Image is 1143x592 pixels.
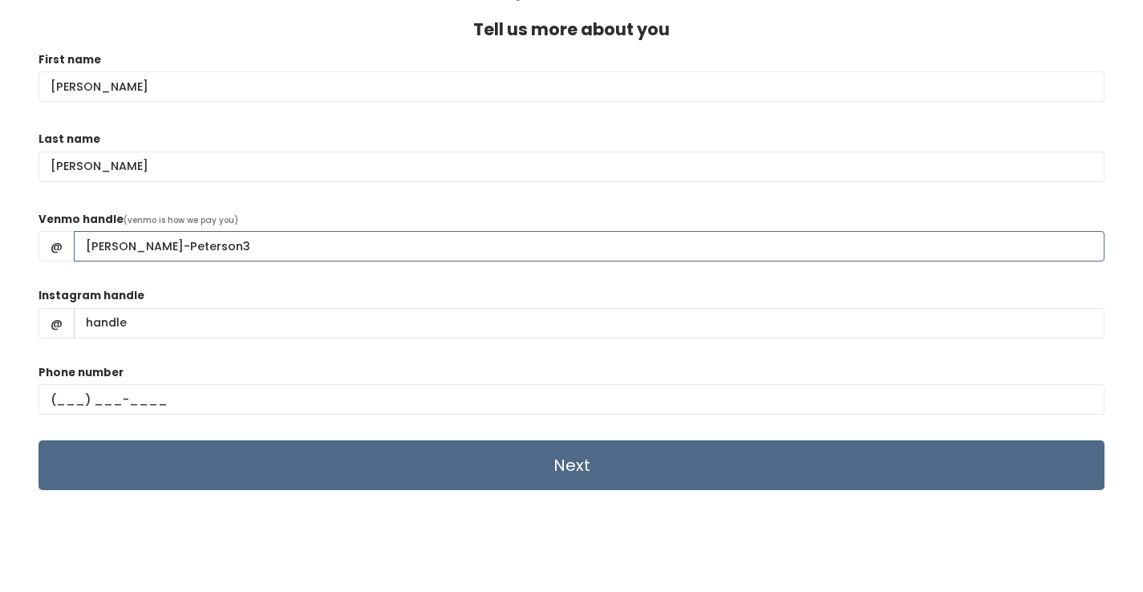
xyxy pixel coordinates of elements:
[39,384,1104,415] input: (___) ___-____
[39,132,100,148] label: Last name
[39,288,144,304] label: Instagram handle
[39,212,124,228] label: Venmo handle
[473,20,670,39] h4: Tell us more about you
[74,231,1104,262] input: handle
[39,231,75,262] span: @
[124,214,238,226] span: (venmo is how we pay you)
[39,440,1104,490] input: Next
[39,52,101,68] label: First name
[39,365,124,381] label: Phone number
[74,308,1104,339] input: handle
[39,308,75,339] span: @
